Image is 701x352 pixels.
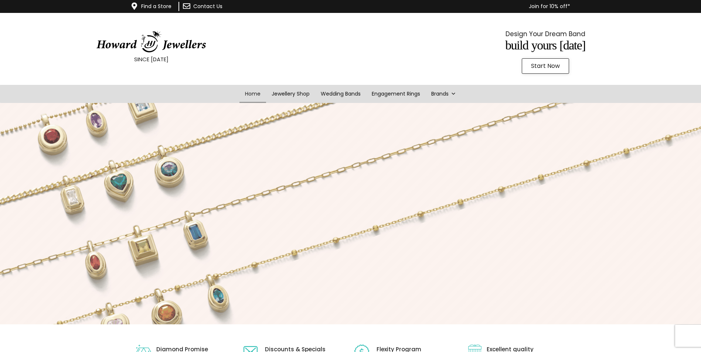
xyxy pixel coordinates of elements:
a: Start Now [522,58,569,74]
p: SINCE [DATE] [18,55,284,64]
p: Join for 10% off* [266,2,570,11]
a: Engagement Rings [366,85,426,103]
p: Design Your Dream Band [412,28,678,39]
img: HowardJewellersLogo-04 [96,31,207,53]
span: Build Yours [DATE] [505,38,585,52]
a: Wedding Bands [315,85,366,103]
rs-layer: captivating colours [406,233,525,263]
a: Contact Us [193,3,222,10]
a: Home [239,85,266,103]
a: Brands [426,85,462,103]
a: Jewellery Shop [266,85,315,103]
a: Find a Store [141,3,171,10]
span: Start Now [531,63,560,69]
